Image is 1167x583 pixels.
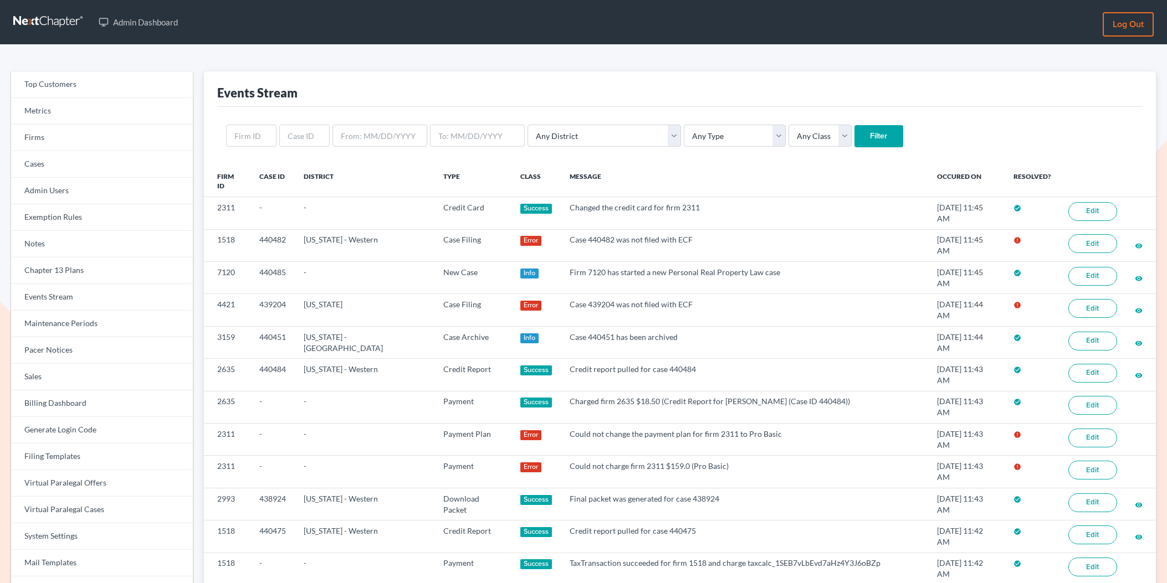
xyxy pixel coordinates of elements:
[11,337,193,364] a: Pacer Notices
[250,424,295,456] td: -
[434,262,511,294] td: New Case
[11,231,193,257] a: Notes
[1068,493,1117,512] a: Edit
[928,262,1005,294] td: [DATE] 11:45 AM
[520,559,552,569] div: Success
[1135,372,1143,379] i: visibility
[11,364,193,390] a: Sales
[434,488,511,520] td: Download Packet
[204,197,251,229] td: 2311
[11,390,193,417] a: Billing Dashboard
[279,125,330,147] input: Case ID
[434,359,511,391] td: Credit Report
[204,456,251,488] td: 2311
[250,165,295,197] th: Case ID
[561,294,928,326] td: Case 439204 was not filed with ECF
[1068,558,1117,576] a: Edit
[1014,301,1021,309] i: error
[561,359,928,391] td: Credit report pulled for case 440484
[434,294,511,326] td: Case Filing
[332,125,427,147] input: From: MM/DD/YYYY
[217,85,298,101] div: Events Stream
[1135,240,1143,250] a: visibility
[928,520,1005,553] td: [DATE] 11:42 AM
[928,391,1005,423] td: [DATE] 11:43 AM
[204,359,251,391] td: 2635
[1135,501,1143,509] i: visibility
[520,495,552,505] div: Success
[520,301,542,311] div: Error
[11,125,193,151] a: Firms
[430,125,525,147] input: To: MM/DD/YYYY
[11,178,193,204] a: Admin Users
[561,424,928,456] td: Could not change the payment plan for firm 2311 to Pro Basic
[1005,165,1059,197] th: Resolved?
[295,488,434,520] td: [US_STATE] - Western
[93,12,183,32] a: Admin Dashboard
[250,520,295,553] td: 440475
[11,204,193,231] a: Exemption Rules
[204,262,251,294] td: 7120
[561,391,928,423] td: Charged firm 2635 $18.50 (Credit Report for [PERSON_NAME] (Case ID 440484))
[1014,560,1021,567] i: check_circle
[11,523,193,550] a: System Settings
[1014,496,1021,503] i: check_circle
[295,262,434,294] td: -
[561,262,928,294] td: Firm 7120 has started a new Personal Real Property Law case
[1014,236,1021,244] i: error
[511,165,561,197] th: Class
[1014,204,1021,212] i: check_circle
[11,284,193,311] a: Events Stream
[561,488,928,520] td: Final packet was generated for case 438924
[1014,398,1021,406] i: check_circle
[250,229,295,261] td: 440482
[1135,305,1143,314] a: visibility
[434,326,511,358] td: Case Archive
[520,398,552,407] div: Success
[928,165,1005,197] th: Occured On
[250,359,295,391] td: 440484
[434,456,511,488] td: Payment
[928,197,1005,229] td: [DATE] 11:45 AM
[11,550,193,576] a: Mail Templates
[434,391,511,423] td: Payment
[250,488,295,520] td: 438924
[1068,364,1117,383] a: Edit
[204,424,251,456] td: 2311
[520,269,539,278] div: Info
[1068,429,1117,447] a: Edit
[250,391,295,423] td: -
[1135,307,1143,314] i: visibility
[1068,299,1117,318] a: Edit
[226,125,277,147] input: Firm ID
[434,520,511,553] td: Credit Report
[1135,499,1143,509] a: visibility
[204,326,251,358] td: 3159
[561,229,928,261] td: Case 440482 was not filed with ECF
[520,365,552,375] div: Success
[434,165,511,197] th: Type
[295,229,434,261] td: [US_STATE] - Western
[295,197,434,229] td: -
[295,424,434,456] td: -
[204,229,251,261] td: 1518
[520,236,542,246] div: Error
[928,456,1005,488] td: [DATE] 11:43 AM
[204,520,251,553] td: 1518
[928,488,1005,520] td: [DATE] 11:43 AM
[928,294,1005,326] td: [DATE] 11:44 AM
[1135,338,1143,347] a: visibility
[1014,431,1021,438] i: error
[520,527,552,537] div: Success
[561,520,928,553] td: Credit report pulled for case 440475
[11,71,193,98] a: Top Customers
[520,462,542,472] div: Error
[1068,525,1117,544] a: Edit
[295,456,434,488] td: -
[1014,269,1021,277] i: check_circle
[11,497,193,523] a: Virtual Paralegal Cases
[250,326,295,358] td: 440451
[1068,202,1117,221] a: Edit
[250,197,295,229] td: -
[204,391,251,423] td: 2635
